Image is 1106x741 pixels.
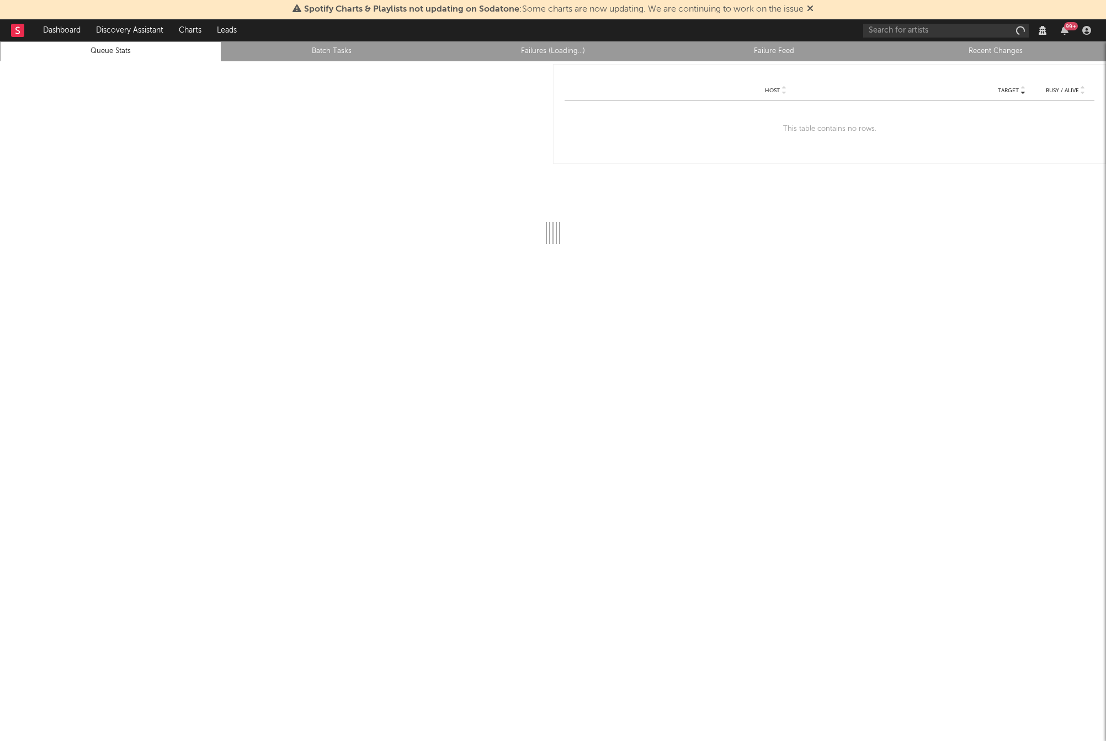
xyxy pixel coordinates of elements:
[1046,87,1079,94] span: Busy / Alive
[863,24,1029,38] input: Search for artists
[171,19,209,41] a: Charts
[6,45,215,58] a: Queue Stats
[807,5,813,14] span: Dismiss
[304,5,519,14] span: Spotify Charts & Playlists not updating on Sodatone
[304,5,804,14] span: : Some charts are now updating. We are continuing to work on the issue
[449,45,658,58] a: Failures (Loading...)
[209,19,244,41] a: Leads
[998,87,1019,94] span: Target
[227,45,437,58] a: Batch Tasks
[565,100,1094,158] div: This table contains no rows.
[35,19,88,41] a: Dashboard
[1061,26,1068,35] button: 99+
[765,87,780,94] span: Host
[669,45,879,58] a: Failure Feed
[88,19,171,41] a: Discovery Assistant
[1064,22,1078,30] div: 99 +
[891,45,1100,58] a: Recent Changes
